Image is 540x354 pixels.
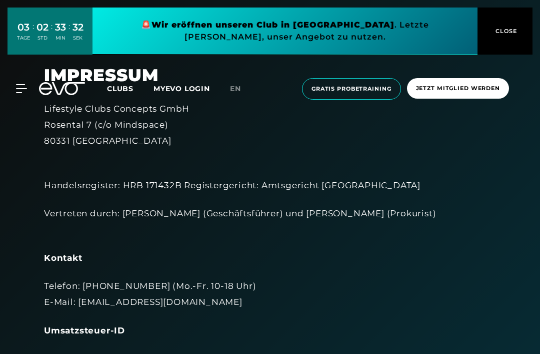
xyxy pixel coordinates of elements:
div: Handelsregister: HRB 171432B Registergericht: Amtsgericht [GEOGRAPHIC_DATA] [44,161,496,194]
div: : [51,21,52,48]
a: MYEVO LOGIN [153,84,210,93]
div: 32 [72,20,83,35]
strong: Kontakt [44,253,82,263]
a: Jetzt Mitglied werden [404,78,512,100]
span: en [230,84,241,93]
div: 03 [17,20,30,35]
span: CLOSE [493,27,517,36]
div: 33 [55,20,66,35]
div: MIN [55,35,66,42]
div: 02 [36,20,48,35]
div: : [68,21,70,48]
a: Gratis Probetraining [299,78,404,100]
div: TAGE [17,35,30,42]
div: Vertreten durch: [PERSON_NAME] (Geschäftsführer) und [PERSON_NAME] (Prokurist) [44,205,496,238]
a: en [230,83,253,95]
div: SEK [72,35,83,42]
div: STD [36,35,48,42]
button: CLOSE [477,8,532,55]
strong: Umsatzsteuer-ID [44,325,125,335]
div: Lifestyle Clubs Concepts GmbH Rosental 7 (c/o Mindspace) 80331 [GEOGRAPHIC_DATA] [44,101,496,149]
a: Clubs [107,84,153,93]
span: Jetzt Mitglied werden [416,84,500,93]
span: Clubs [107,84,133,93]
div: : [32,21,34,48]
div: Telefon: [PHONE_NUMBER] (Mo.-Fr. 10-18 Uhr) E-Mail: [EMAIL_ADDRESS][DOMAIN_NAME] [44,278,496,310]
span: Gratis Probetraining [311,85,391,93]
